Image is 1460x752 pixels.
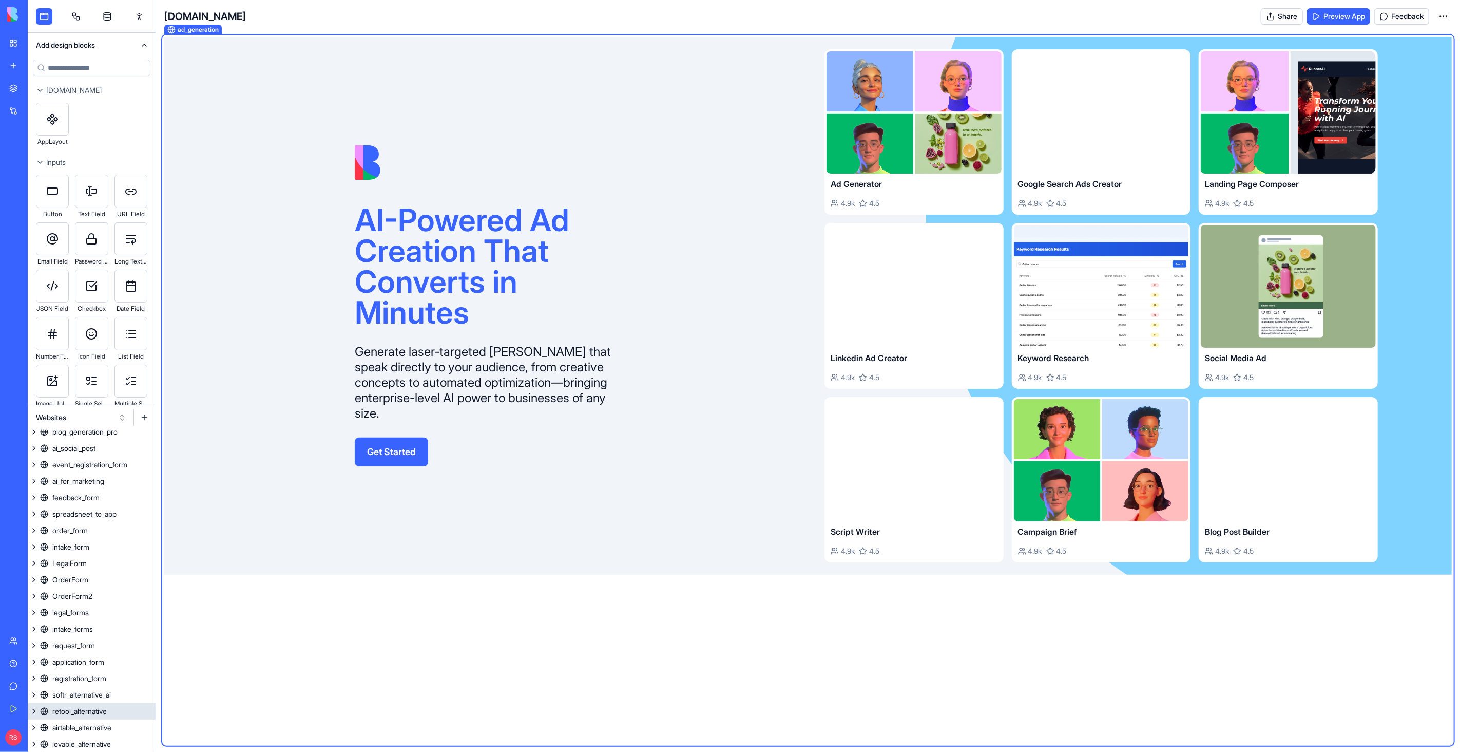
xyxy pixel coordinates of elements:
div: JSON Field [36,303,69,315]
div: Image Upload Field [36,398,69,410]
a: intake_forms [28,621,156,637]
span: 4.5 [869,546,879,556]
div: intake_forms [52,624,93,634]
span: 4.9k [1028,372,1042,383]
div: Blog Post Builder [1201,521,1376,542]
div: Landing Page Composer [1201,174,1376,194]
button: Inputs [28,154,156,171]
a: registration_form [28,670,156,687]
div: Multiple Select Field [114,398,147,410]
div: spreadsheet_to_app [52,509,117,519]
a: ai_social_post [28,440,156,457]
div: Long Text Field [114,255,147,268]
span: 4.5 [869,198,879,209]
a: LegalForm [28,555,156,572]
a: retool_alternative [28,703,156,720]
div: order_form [52,525,88,536]
div: LegalForm [52,558,87,569]
div: Linkedin Ad Creator [827,348,1002,368]
div: ai_social_post [52,443,95,454]
span: 4.9k [1215,372,1229,383]
div: OrderForm2 [52,591,92,601]
span: 4.5 [1056,546,1067,556]
div: registration_form [52,673,106,684]
a: OrderForm [28,572,156,588]
a: Script Writer4.9k4.5 [824,397,1004,562]
div: intake_form [52,542,89,552]
button: Get Started [355,438,428,466]
div: Password Field [75,255,108,268]
a: OrderForm2 [28,588,156,605]
div: ai_for_marketing [52,476,104,486]
div: AI-Powered Ad Creation That Converts in Minutes [355,204,618,328]
span: 4.9k [841,198,855,209]
span: 4.5 [1243,372,1254,383]
div: Button [36,208,69,220]
div: OrderForm [52,575,88,585]
a: Campaign Brief4.9k4.5 [1012,397,1191,562]
span: 4.5 [869,372,879,383]
a: Google Search Ads Creator4.9k4.5 [1012,49,1191,215]
a: application_form [28,654,156,670]
span: 4.9k [1215,546,1229,556]
a: legal_forms [28,605,156,621]
button: Add design blocks [28,33,156,58]
span: 4.9k [841,546,855,556]
div: Campaign Brief [1014,521,1189,542]
div: ad_generationlogoAI-Powered Ad Creation That Converts in MinutesGenerate laser-targeted [PERSON_N... [164,37,1452,744]
span: 4.9k [1028,546,1042,556]
div: Number Field [36,350,69,363]
span: 4.5 [1243,546,1254,556]
div: URL Field [114,208,147,220]
div: Icon Field [75,350,108,363]
div: Keyword Research [1014,348,1189,368]
div: logoAI-Powered Ad Creation That Converts in MinutesGenerate laser-targeted [PERSON_NAME] that spe... [164,37,1452,575]
div: Script Writer [827,521,1002,542]
div: lovable_alternative [52,739,111,749]
span: 4.5 [1243,198,1254,209]
div: Ad Generator [827,174,1002,194]
a: airtable_alternative [28,720,156,736]
div: airtable_alternative [52,723,111,733]
a: spreadsheet_to_app [28,506,156,522]
span: 4.9k [1028,198,1042,209]
a: Linkedin Ad Creator4.9k4.5 [824,223,1004,388]
div: Social Media Ad [1201,348,1376,368]
img: logo [355,145,380,179]
a: Keyword Research4.9k4.5 [1012,223,1191,388]
div: Checkbox [75,303,108,315]
a: intake_form [28,539,156,555]
div: Single Select Field [75,398,108,410]
span: 4.9k [841,372,855,383]
button: Websites [31,409,131,426]
a: feedback_form [28,490,156,506]
div: AppLayout [36,136,69,148]
a: order_form [28,522,156,539]
a: Preview App [1307,8,1370,25]
span: 4.5 [1056,372,1067,383]
div: Generate laser-targeted [PERSON_NAME] that speak directly to your audience, from creative concept... [355,344,618,421]
a: Blog Post Builder4.9k4.5 [1199,397,1378,562]
span: 4.9k [1215,198,1229,209]
a: softr_alternative_ai [28,687,156,703]
div: List Field [114,350,147,363]
div: application_form [52,657,104,667]
a: request_form [28,637,156,654]
div: retool_alternative [52,706,107,717]
div: Google Search Ads Creator [1014,174,1189,194]
a: ai_for_marketing [28,473,156,490]
a: Landing Page Composer4.9k4.5 [1199,49,1378,215]
div: Date Field [114,303,147,315]
a: Ad Generator4.9k4.5 [824,49,1004,215]
button: Share [1261,8,1303,25]
span: 4.5 [1056,198,1067,209]
div: event_registration_form [52,460,127,470]
a: event_registration_form [28,457,156,473]
div: legal_forms [52,608,89,618]
button: [DOMAIN_NAME] [28,82,156,99]
div: request_form [52,641,95,651]
button: Feedback [1374,8,1429,25]
div: feedback_form [52,493,100,503]
a: Social Media Ad4.9k4.5 [1199,223,1378,388]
